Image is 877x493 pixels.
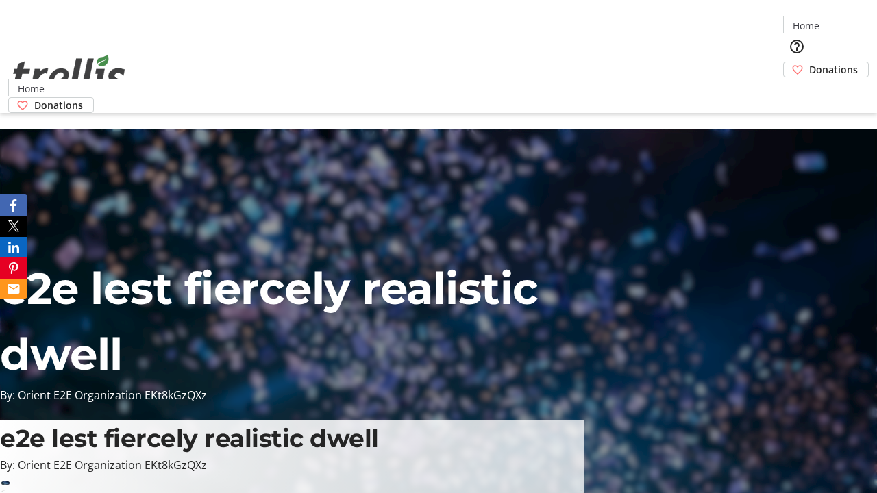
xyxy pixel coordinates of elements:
button: Help [783,33,811,60]
span: Donations [809,62,858,77]
span: Donations [34,98,83,112]
a: Home [784,18,828,33]
a: Donations [8,97,94,113]
img: Orient E2E Organization EKt8kGzQXz's Logo [8,40,130,108]
a: Donations [783,62,869,77]
span: Home [18,81,45,96]
a: Home [9,81,53,96]
span: Home [793,18,819,33]
button: Cart [783,77,811,105]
